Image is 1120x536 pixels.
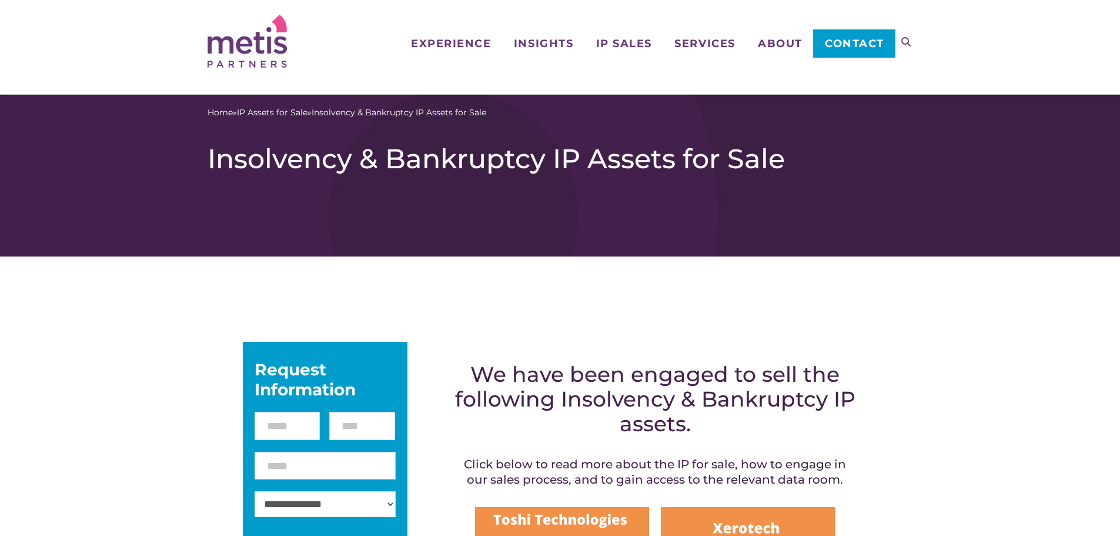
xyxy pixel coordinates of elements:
a: Contact [813,29,895,58]
span: Insights [514,38,573,49]
h4: Click below to read more about the IP for sale, how to engage in our sales process, and to gain a... [453,457,857,487]
span: Insolvency & Bankruptcy IP Assets for Sale [312,106,486,119]
span: About [758,38,803,49]
img: Metis Partners [208,15,287,68]
span: Services [674,38,735,49]
span: IP Sales [596,38,652,49]
div: Request Information [255,359,396,399]
h1: Insolvency & Bankruptcy IP Assets for Sale [208,142,913,175]
span: Experience [411,38,491,49]
span: Contact [825,38,884,49]
a: Home [208,106,233,119]
h2: We have been engaged to sell the following Insolvency & Bankruptcy IP assets. [453,362,857,436]
span: » » [208,106,486,119]
a: IP Assets for Sale [237,106,307,119]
